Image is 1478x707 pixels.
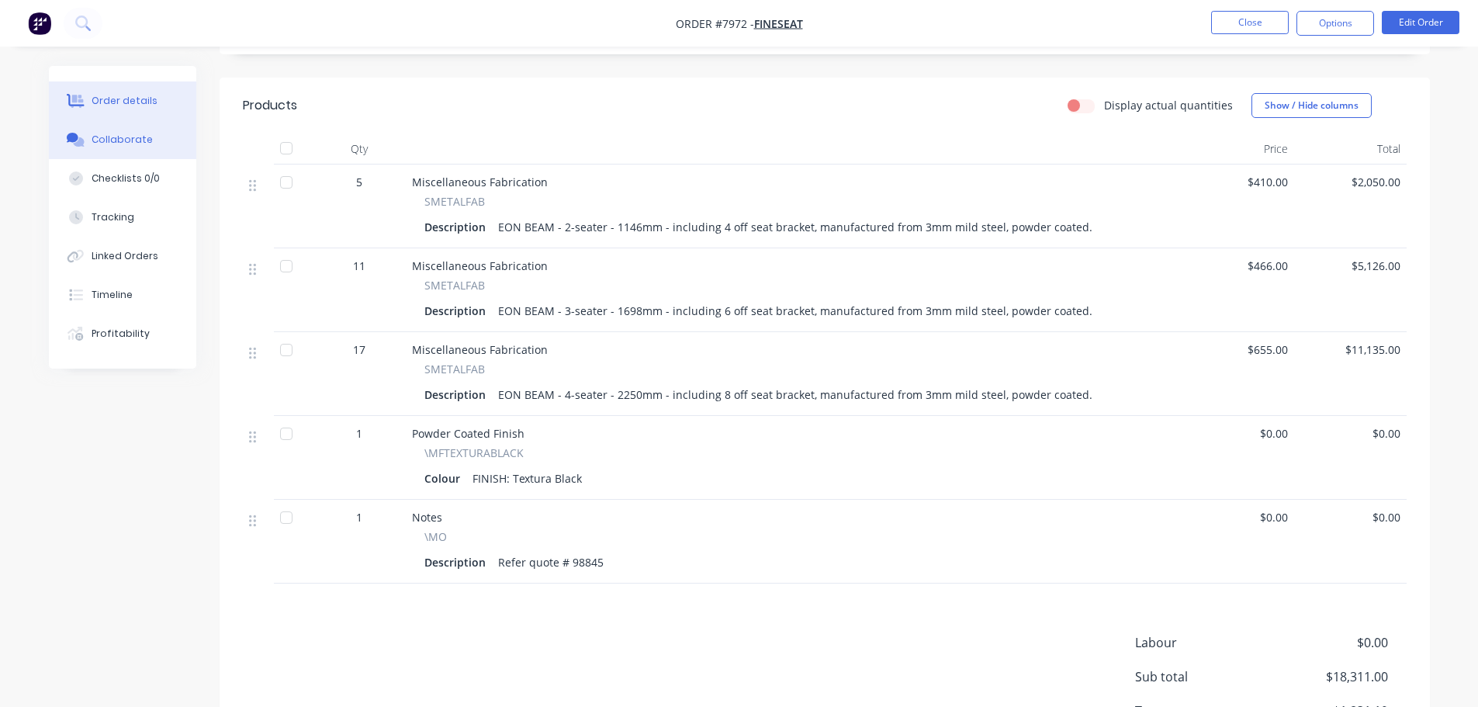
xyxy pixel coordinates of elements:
[424,361,485,377] span: SMETALFAB
[412,342,548,357] span: Miscellaneous Fabrication
[466,467,588,490] div: FINISH: Textura Black
[424,277,485,293] span: SMETALFAB
[92,327,150,341] div: Profitability
[92,210,134,224] div: Tracking
[49,237,196,276] button: Linked Orders
[492,216,1099,238] div: EON BEAM - 2-seater - 1146mm - including 4 off seat bracket, manufactured from 3mm mild steel, po...
[1300,425,1400,442] span: $0.00
[1188,174,1288,190] span: $410.00
[424,193,485,210] span: SMETALFAB
[424,467,466,490] div: Colour
[492,300,1099,322] div: EON BEAM - 3-seater - 1698mm - including 6 off seat bracket, manufactured from 3mm mild steel, po...
[1251,93,1372,118] button: Show / Hide columns
[243,96,297,115] div: Products
[424,551,492,574] div: Description
[424,445,524,461] span: \MFTEXTURABLACK
[1382,11,1459,34] button: Edit Order
[1188,425,1288,442] span: $0.00
[412,510,442,525] span: Notes
[492,551,610,574] div: Refer quote # 98845
[676,16,754,31] span: Order #7972 -
[49,276,196,314] button: Timeline
[1188,509,1288,525] span: $0.00
[49,81,196,120] button: Order details
[1300,509,1400,525] span: $0.00
[1135,633,1273,652] span: Labour
[424,300,492,322] div: Description
[92,249,158,263] div: Linked Orders
[1300,174,1400,190] span: $2,050.00
[1272,667,1387,686] span: $18,311.00
[49,198,196,237] button: Tracking
[424,216,492,238] div: Description
[49,120,196,159] button: Collaborate
[1296,11,1374,36] button: Options
[412,426,524,441] span: Powder Coated Finish
[353,341,365,358] span: 17
[1300,341,1400,358] span: $11,135.00
[1294,133,1407,165] div: Total
[1135,667,1273,686] span: Sub total
[49,159,196,198] button: Checklists 0/0
[1300,258,1400,274] span: $5,126.00
[1188,258,1288,274] span: $466.00
[92,172,160,185] div: Checklists 0/0
[356,174,362,190] span: 5
[356,509,362,525] span: 1
[412,175,548,189] span: Miscellaneous Fabrication
[1272,633,1387,652] span: $0.00
[92,288,133,302] div: Timeline
[353,258,365,274] span: 11
[1104,97,1233,113] label: Display actual quantities
[412,258,548,273] span: Miscellaneous Fabrication
[492,383,1099,406] div: EON BEAM - 4-seater - 2250mm - including 8 off seat bracket, manufactured from 3mm mild steel, po...
[424,529,447,545] span: \MO
[1182,133,1294,165] div: Price
[313,133,406,165] div: Qty
[92,94,157,108] div: Order details
[356,425,362,442] span: 1
[1188,341,1288,358] span: $655.00
[28,12,51,35] img: Factory
[424,383,492,406] div: Description
[1211,11,1289,34] button: Close
[92,133,153,147] div: Collaborate
[49,314,196,353] button: Profitability
[754,16,803,31] a: Fineseat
